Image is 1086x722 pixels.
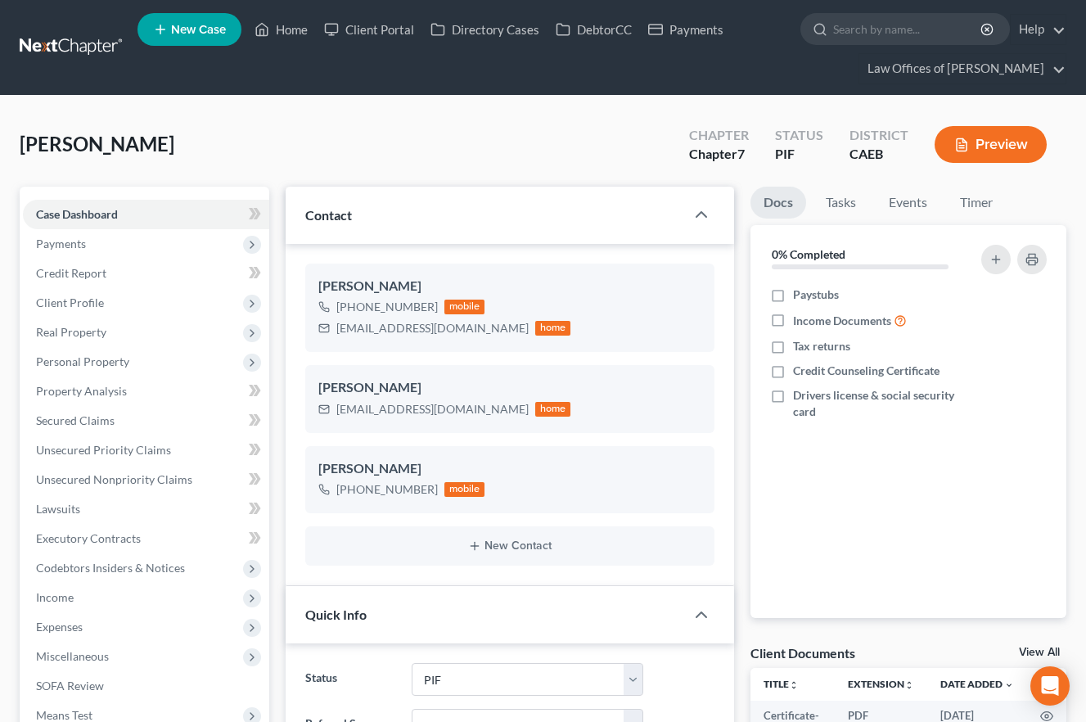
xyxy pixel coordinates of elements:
[36,679,104,693] span: SOFA Review
[640,15,732,44] a: Payments
[793,338,850,354] span: Tax returns
[935,126,1047,163] button: Preview
[336,299,438,315] div: [PHONE_NUMBER]
[689,126,749,145] div: Chapter
[23,465,269,494] a: Unsecured Nonpriority Claims
[833,14,983,44] input: Search by name...
[36,413,115,427] span: Secured Claims
[23,671,269,701] a: SOFA Review
[36,708,92,722] span: Means Test
[1004,680,1014,690] i: expand_more
[444,300,485,314] div: mobile
[36,354,129,368] span: Personal Property
[318,459,701,479] div: [PERSON_NAME]
[336,320,529,336] div: [EMAIL_ADDRESS][DOMAIN_NAME]
[305,607,367,622] span: Quick Info
[318,539,701,553] button: New Contact
[23,259,269,288] a: Credit Report
[535,321,571,336] div: home
[775,145,823,164] div: PIF
[246,15,316,44] a: Home
[793,313,891,329] span: Income Documents
[1019,647,1060,658] a: View All
[535,402,571,417] div: home
[36,384,127,398] span: Property Analysis
[36,590,74,604] span: Income
[859,54,1066,83] a: Law Offices of [PERSON_NAME]
[36,472,192,486] span: Unsecured Nonpriority Claims
[318,277,701,296] div: [PERSON_NAME]
[444,482,485,497] div: mobile
[750,644,855,661] div: Client Documents
[904,680,914,690] i: unfold_more
[297,663,403,696] label: Status
[316,15,422,44] a: Client Portal
[793,287,839,303] span: Paystubs
[36,502,80,516] span: Lawsuits
[36,649,109,663] span: Miscellaneous
[1030,666,1070,706] div: Open Intercom Messenger
[772,247,845,261] strong: 0% Completed
[36,561,185,575] span: Codebtors Insiders & Notices
[318,378,701,398] div: [PERSON_NAME]
[23,377,269,406] a: Property Analysis
[336,401,529,417] div: [EMAIL_ADDRESS][DOMAIN_NAME]
[789,680,799,690] i: unfold_more
[947,187,1006,219] a: Timer
[23,494,269,524] a: Lawsuits
[548,15,640,44] a: DebtorCC
[793,387,973,420] span: Drivers license & social security card
[793,363,940,379] span: Credit Counseling Certificate
[36,296,104,309] span: Client Profile
[737,146,745,161] span: 7
[422,15,548,44] a: Directory Cases
[36,325,106,339] span: Real Property
[20,132,174,156] span: [PERSON_NAME]
[36,266,106,280] span: Credit Report
[876,187,940,219] a: Events
[750,187,806,219] a: Docs
[36,531,141,545] span: Executory Contracts
[689,145,749,164] div: Chapter
[36,620,83,634] span: Expenses
[775,126,823,145] div: Status
[849,145,908,164] div: CAEB
[36,443,171,457] span: Unsecured Priority Claims
[848,678,914,690] a: Extensionunfold_more
[305,207,352,223] span: Contact
[336,481,438,498] div: [PHONE_NUMBER]
[764,678,799,690] a: Titleunfold_more
[23,200,269,229] a: Case Dashboard
[23,435,269,465] a: Unsecured Priority Claims
[1011,15,1066,44] a: Help
[36,207,118,221] span: Case Dashboard
[813,187,869,219] a: Tasks
[23,524,269,553] a: Executory Contracts
[171,24,226,36] span: New Case
[23,406,269,435] a: Secured Claims
[940,678,1014,690] a: Date Added expand_more
[36,237,86,250] span: Payments
[849,126,908,145] div: District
